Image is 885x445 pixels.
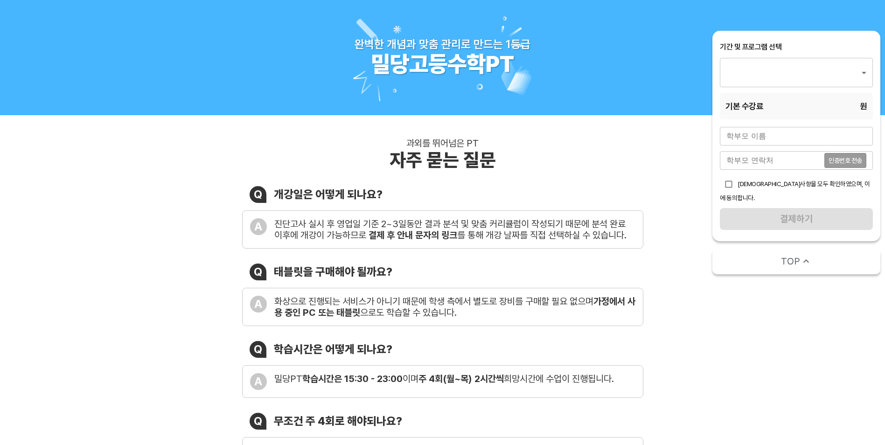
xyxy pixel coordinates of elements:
[274,342,392,356] div: 학습시간은 어떻게 되나요?
[274,218,635,241] div: 진단고사 실시 후 영업일 기준 2~3일동안 결과 분석 및 맞춤 커리큘럼이 작성되기 때문에 분석 완료 이후에 개강이 가능하므로 를 통해 개강 날짜를 직접 선택하실 수 있습니다.
[274,296,635,318] div: 화상으로 진행되는 서비스가 아니기 때문에 학생 측에서 별도로 장비를 구매할 필요 없으며 으로도 학습할 수 있습니다.
[274,296,635,318] b: 가정에서 사용 중인 PC 또는 태블릿
[406,138,479,149] div: 과외를 뛰어넘은 PT
[250,341,266,358] div: Q
[274,265,392,278] div: 태블릿을 구매해야 될까요?
[274,373,614,384] div: 밀당PT 이며 희망시간에 수업이 진행됩니다.
[355,37,530,51] div: 완벽한 개념과 맞춤 관리로 만드는 1등급
[250,413,266,430] div: Q
[781,255,800,268] span: TOP
[369,229,457,241] b: 결제 후 안내 문자의 링크
[371,51,514,78] div: 밀당고등수학PT
[250,264,266,280] div: Q
[725,100,763,112] span: 기본 수강료
[250,373,267,390] div: A
[250,186,266,203] div: Q
[712,249,880,274] button: TOP
[302,373,403,384] b: 학습시간은 15:30 - 23:00
[390,149,496,171] div: 자주 묻는 질문
[250,218,267,235] div: A
[860,100,867,112] span: 원
[250,296,267,313] div: A
[274,188,383,201] div: 개강일은 어떻게 되나요?
[720,58,873,87] div: ​
[720,180,870,202] span: [DEMOGRAPHIC_DATA]사항을 모두 확인하였으며, 이에 동의합니다.
[720,42,873,52] div: 기간 및 프로그램 선택
[274,414,402,428] div: 무조건 주 4회로 해야되나요?
[720,151,824,170] input: 학부모 연락처를 입력해주세요
[418,373,504,384] b: 주 4회(월~목) 2시간씩
[720,127,873,146] input: 학부모 이름을 입력해주세요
